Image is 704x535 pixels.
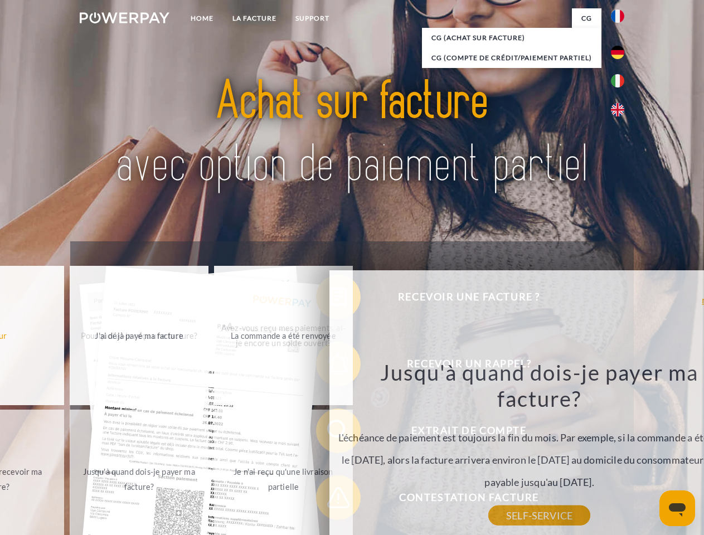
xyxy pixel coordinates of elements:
[488,505,590,526] a: SELF-SERVICE
[611,74,624,87] img: it
[223,8,286,28] a: LA FACTURE
[422,28,601,48] a: CG (achat sur facture)
[106,53,598,213] img: title-powerpay_fr.svg
[611,9,624,23] img: fr
[80,12,169,23] img: logo-powerpay-white.svg
[659,490,695,526] iframe: Bouton de lancement de la fenêtre de messagerie
[181,8,223,28] a: Home
[76,464,202,494] div: Jusqu'à quand dois-je payer ma facture?
[422,48,601,68] a: CG (Compte de crédit/paiement partiel)
[221,328,346,343] div: La commande a été renvoyée
[611,103,624,116] img: en
[611,46,624,59] img: de
[572,8,601,28] a: CG
[76,328,202,343] div: J'ai déjà payé ma facture
[286,8,339,28] a: Support
[221,464,346,494] div: Je n'ai reçu qu'une livraison partielle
